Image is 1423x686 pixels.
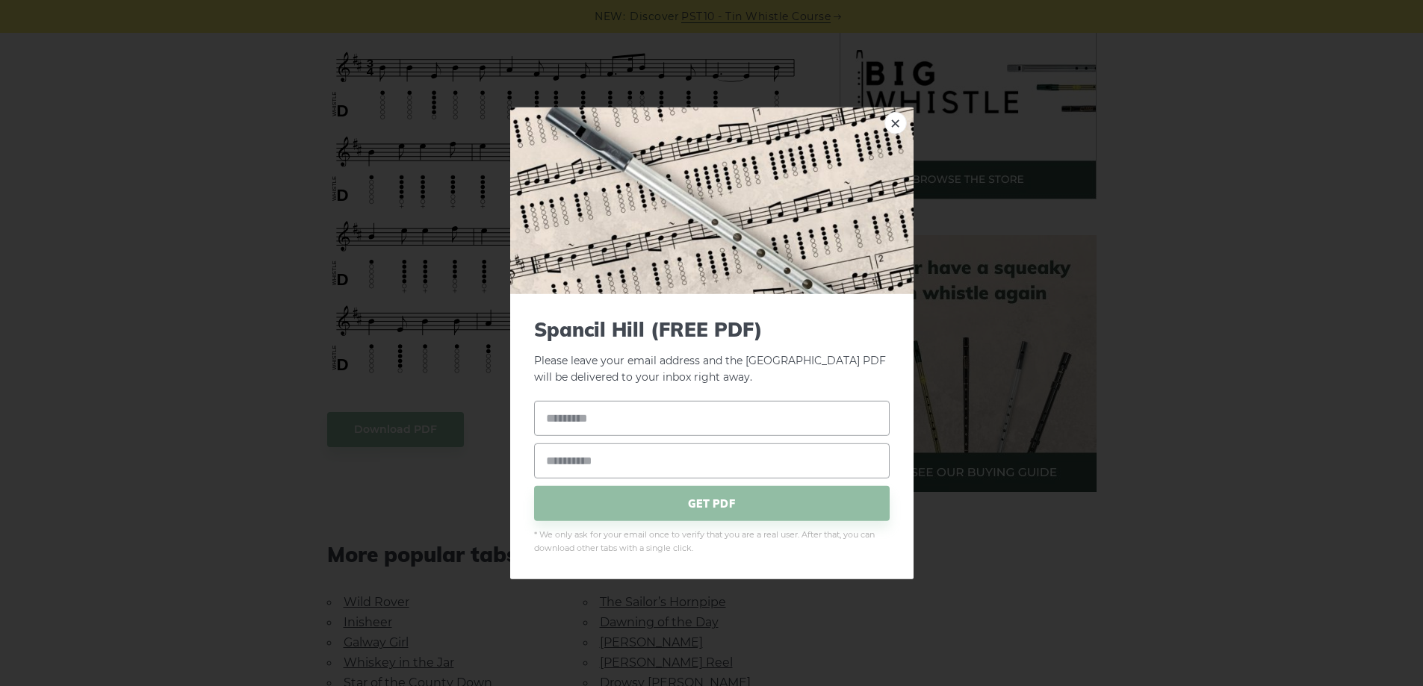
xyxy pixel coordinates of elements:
span: * We only ask for your email once to verify that you are a real user. After that, you can downloa... [534,528,890,555]
span: GET PDF [534,486,890,521]
p: Please leave your email address and the [GEOGRAPHIC_DATA] PDF will be delivered to your inbox rig... [534,317,890,386]
img: Tin Whistle Tab Preview [510,107,914,293]
span: Spancil Hill (FREE PDF) [534,317,890,340]
a: × [884,111,907,134]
